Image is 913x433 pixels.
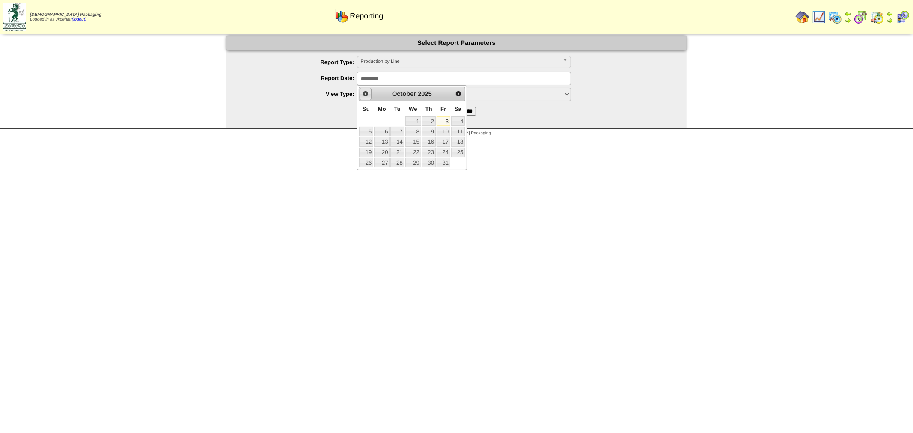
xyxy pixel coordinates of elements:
[870,10,884,24] img: calendarinout.gif
[374,127,390,136] a: 6
[405,148,421,157] a: 22
[30,12,101,22] span: Logged in as Jkoehler
[418,91,432,98] span: 2025
[425,106,432,112] span: Thursday
[409,106,417,112] span: Wednesday
[405,137,421,146] a: 15
[350,12,383,21] span: Reporting
[422,137,436,146] a: 16
[374,148,390,157] a: 20
[453,88,464,99] a: Next
[72,17,86,22] a: (logout)
[244,59,357,65] label: Report Type:
[359,137,373,146] a: 12
[896,10,910,24] img: calendarcustomer.gif
[455,106,461,112] span: Saturday
[390,137,404,146] a: 14
[405,127,421,136] a: 8
[405,158,421,167] a: 29
[437,137,450,146] a: 17
[845,10,851,17] img: arrowleft.gif
[451,116,465,126] a: 4
[437,148,450,157] a: 24
[362,90,369,97] span: Prev
[363,106,370,112] span: Sunday
[244,91,357,97] label: View Type:
[226,36,687,50] div: Select Report Parameters
[422,127,436,136] a: 9
[374,158,390,167] a: 27
[374,137,390,146] a: 13
[854,10,868,24] img: calendarblend.gif
[405,116,421,126] a: 1
[359,148,373,157] a: 19
[845,17,851,24] img: arrowright.gif
[440,106,446,112] span: Friday
[359,158,373,167] a: 26
[360,88,372,100] a: Prev
[422,116,436,126] a: 2
[390,158,404,167] a: 28
[796,10,809,24] img: home.gif
[451,148,465,157] a: 25
[437,127,450,136] a: 10
[451,137,465,146] a: 18
[335,9,348,23] img: graph.gif
[455,90,462,97] span: Next
[3,3,26,31] img: zoroco-logo-small.webp
[451,127,465,136] a: 11
[422,158,436,167] a: 30
[390,127,404,136] a: 7
[361,56,559,67] span: Production by Line
[30,12,101,17] span: [DEMOGRAPHIC_DATA] Packaging
[390,148,404,157] a: 21
[886,10,893,17] img: arrowleft.gif
[437,158,450,167] a: 31
[359,127,373,136] a: 5
[828,10,842,24] img: calendarprod.gif
[392,91,416,98] span: October
[422,148,436,157] a: 23
[394,106,401,112] span: Tuesday
[812,10,826,24] img: line_graph.gif
[886,17,893,24] img: arrowright.gif
[244,75,357,81] label: Report Date:
[378,106,386,112] span: Monday
[437,116,450,126] a: 3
